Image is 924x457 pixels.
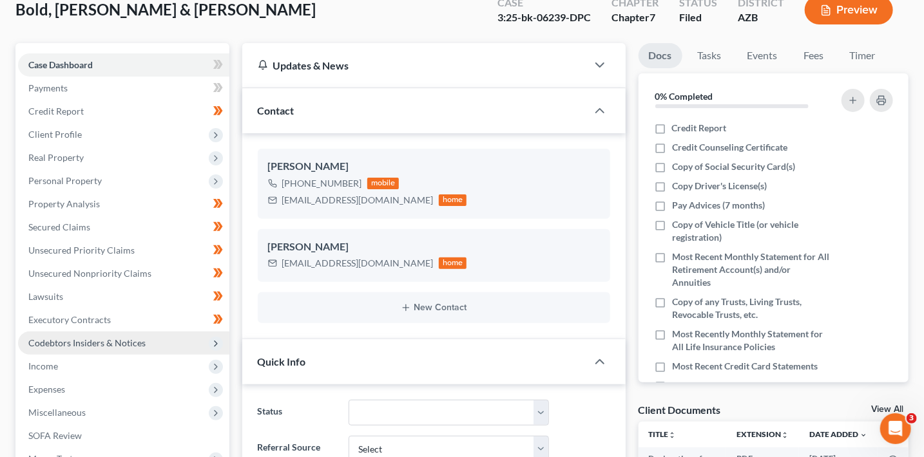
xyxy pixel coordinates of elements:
[251,400,343,425] label: Status
[907,413,917,424] span: 3
[367,178,399,189] div: mobile
[28,430,82,441] span: SOFA Review
[672,360,818,373] span: Most Recent Credit Card Statements
[18,308,229,331] a: Executory Contracts
[649,429,677,439] a: Titleunfold_more
[793,43,834,68] a: Fees
[18,77,229,100] a: Payments
[672,250,831,289] span: Most Recent Monthly Statement for All Retirement Account(s) and/or Annuities
[672,379,831,405] span: Bills/Invoices/Statements/Collection Letters/Creditor Correspondence
[688,43,732,68] a: Tasks
[639,43,682,68] a: Docs
[840,43,886,68] a: Timer
[28,152,84,163] span: Real Property
[28,268,151,279] span: Unsecured Nonpriority Claims
[497,10,591,25] div: 3:25-bk-06239-DPC
[28,129,82,140] span: Client Profile
[28,82,68,93] span: Payments
[18,262,229,285] a: Unsecured Nonpriority Claims
[672,218,831,244] span: Copy of Vehicle Title (or vehicle registration)
[268,159,600,174] div: [PERSON_NAME]
[28,407,86,418] span: Miscellaneous
[871,405,903,414] a: View All
[28,175,102,186] span: Personal Property
[809,429,867,439] a: Date Added expand_more
[258,59,572,72] div: Updates & News
[737,43,788,68] a: Events
[28,337,146,348] span: Codebtors Insiders & Notices
[28,360,58,371] span: Income
[655,91,713,102] strong: 0% Completed
[439,194,467,206] div: home
[258,355,306,368] span: Quick Info
[18,285,229,308] a: Lawsuits
[650,11,655,23] span: 7
[672,295,831,321] span: Copy of any Trusts, Living Trusts, Revocable Trusts, etc.
[672,328,831,353] span: Most Recently Monthly Statement for All Life Insurance Policies
[282,177,362,190] div: [PHONE_NUMBER]
[880,413,911,444] iframe: Intercom live chat
[669,431,677,439] i: unfold_more
[28,59,93,70] span: Case Dashboard
[18,239,229,262] a: Unsecured Priority Claims
[258,104,294,117] span: Contact
[18,424,229,447] a: SOFA Review
[18,100,229,123] a: Credit Report
[672,199,765,212] span: Pay Advices (7 months)
[18,53,229,77] a: Case Dashboard
[268,239,600,255] div: [PERSON_NAME]
[679,10,717,25] div: Filed
[28,106,84,117] span: Credit Report
[282,194,434,207] div: [EMAIL_ADDRESS][DOMAIN_NAME]
[28,291,63,302] span: Lawsuits
[282,257,434,270] div: [EMAIL_ADDRESS][DOMAIN_NAME]
[672,180,767,192] span: Copy Driver's License(s)
[672,141,787,154] span: Credit Counseling Certificate
[28,314,111,325] span: Executory Contracts
[639,403,721,416] div: Client Documents
[672,160,795,173] span: Copy of Social Security Card(s)
[439,257,467,269] div: home
[860,431,867,439] i: expand_more
[736,429,789,439] a: Extensionunfold_more
[18,192,229,216] a: Property Analysis
[738,10,784,25] div: AZB
[28,198,100,209] span: Property Analysis
[611,10,659,25] div: Chapter
[268,303,600,313] button: New Contact
[781,431,789,439] i: unfold_more
[28,221,90,232] span: Secured Claims
[672,122,727,135] span: Credit Report
[18,216,229,239] a: Secured Claims
[28,384,65,395] span: Expenses
[28,245,135,256] span: Unsecured Priority Claims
